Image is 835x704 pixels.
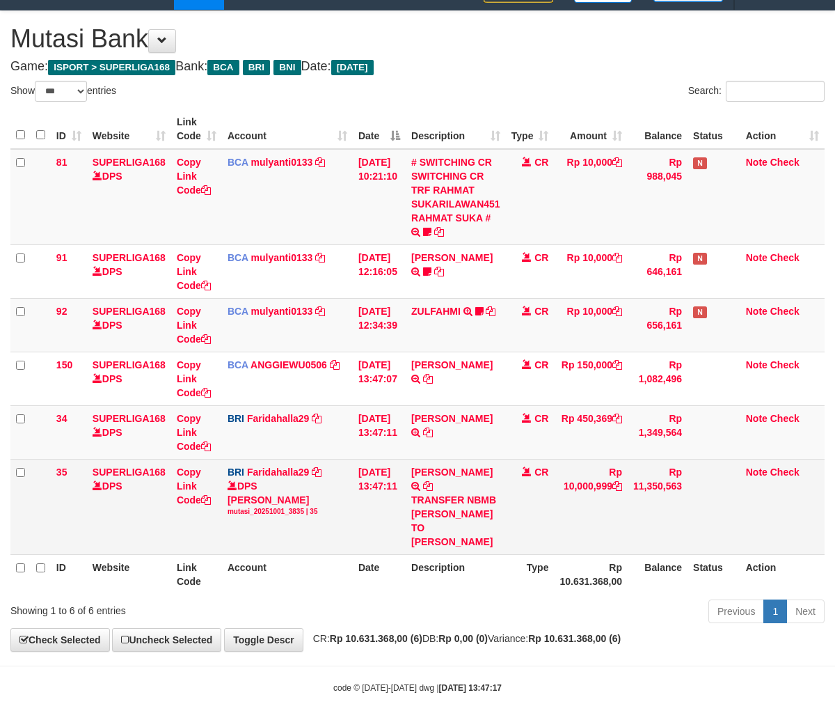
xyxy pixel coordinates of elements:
a: Copy Rp 450,369 to clipboard [612,413,622,424]
th: Action [740,554,825,594]
a: Copy Faridahalla29 to clipboard [312,467,321,478]
select: Showentries [35,81,87,102]
a: SUPERLIGA168 [93,252,166,263]
a: Faridahalla29 [247,467,310,478]
td: Rp 988,045 [628,149,687,245]
a: Copy Link Code [177,306,211,345]
a: Check [770,306,800,317]
span: BRI [228,413,244,424]
span: BCA [228,252,248,263]
a: Copy Rp 10,000 to clipboard [612,157,622,168]
div: mutasi_20251001_3835 | 35 [228,507,347,517]
td: DPS [87,405,171,459]
a: ANGGIEWU0506 [250,359,327,370]
span: Has Note [693,306,707,318]
a: mulyanti0133 [251,306,313,317]
span: CR [534,306,548,317]
td: [DATE] 13:47:07 [353,352,406,405]
td: [DATE] 12:34:39 [353,298,406,352]
span: 34 [56,413,67,424]
td: [DATE] 13:47:11 [353,459,406,554]
td: Rp 450,369 [554,405,628,459]
a: [PERSON_NAME] [411,359,493,370]
a: [PERSON_NAME] [411,413,493,424]
span: 150 [56,359,72,370]
strong: Rp 10.631.368,00 (6) [330,633,422,644]
a: Check [770,157,800,168]
span: CR [534,467,548,478]
a: Copy ANGGIEWU0506 to clipboard [330,359,340,370]
th: Type: activate to sort column ascending [506,109,555,149]
small: code © [DATE]-[DATE] dwg | [333,683,502,693]
a: Copy Link Code [177,467,211,506]
a: Check Selected [10,628,110,652]
td: Rp 10,000 [554,244,628,298]
input: Search: [726,81,825,102]
td: DPS [87,459,171,554]
span: BCA [228,306,248,317]
a: Copy Link Code [177,359,211,398]
a: [PERSON_NAME] [411,467,493,478]
span: [DATE] [331,60,374,75]
th: Balance [628,554,687,594]
span: 81 [56,157,67,168]
td: Rp 656,161 [628,298,687,352]
span: 35 [56,467,67,478]
a: Check [770,252,800,263]
th: Status [687,554,740,594]
a: Copy Link Code [177,413,211,452]
span: CR [534,359,548,370]
a: Next [786,600,825,623]
a: Copy DEONY AGAPIN to clipboard [423,373,433,384]
th: Description [406,554,506,594]
span: CR: DB: Variance: [306,633,621,644]
a: Copy mulyanti0133 to clipboard [315,157,325,168]
a: Copy Rp 10,000,999 to clipboard [612,480,622,492]
th: ID [51,554,87,594]
td: Rp 11,350,563 [628,459,687,554]
span: BCA [228,359,248,370]
a: Copy CANDRA MAHARDI to clipboard [423,427,433,438]
a: SUPERLIGA168 [93,306,166,317]
td: Rp 1,349,564 [628,405,687,459]
th: Rp 10.631.368,00 [554,554,628,594]
a: Previous [708,600,764,623]
label: Show entries [10,81,116,102]
span: Has Note [693,157,707,169]
a: [PERSON_NAME] [411,252,493,263]
span: 91 [56,252,67,263]
strong: Rp 0,00 (0) [438,633,488,644]
a: Copy Link Code [177,252,211,291]
th: Account: activate to sort column ascending [222,109,353,149]
td: Rp 10,000 [554,298,628,352]
a: Copy mulyanti0133 to clipboard [315,306,325,317]
div: DPS [PERSON_NAME] [228,479,347,517]
a: Check [770,359,800,370]
a: Toggle Descr [224,628,303,652]
span: CR [534,157,548,168]
a: Copy Link Code [177,157,211,196]
h1: Mutasi Bank [10,25,825,53]
span: CR [534,252,548,263]
td: Rp 10,000,999 [554,459,628,554]
a: Copy Rp 10,000 to clipboard [612,252,622,263]
a: Copy ZULFAHMI to clipboard [486,306,495,317]
th: Account [222,554,353,594]
a: Copy Rp 10,000 to clipboard [612,306,622,317]
td: DPS [87,149,171,245]
a: mulyanti0133 [251,252,313,263]
span: BCA [207,60,239,75]
span: Has Note [693,253,707,265]
th: Date [353,554,406,594]
span: ISPORT > SUPERLIGA168 [48,60,175,75]
a: mulyanti0133 [251,157,313,168]
th: Status [687,109,740,149]
label: Search: [688,81,825,102]
a: Copy mulyanti0133 to clipboard [315,252,325,263]
div: TRANSFER NBMB [PERSON_NAME] TO [PERSON_NAME] [411,493,500,549]
th: Amount: activate to sort column ascending [554,109,628,149]
a: Copy Rp 150,000 to clipboard [612,359,622,370]
th: Type [506,554,555,594]
td: DPS [87,298,171,352]
a: 1 [763,600,787,623]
